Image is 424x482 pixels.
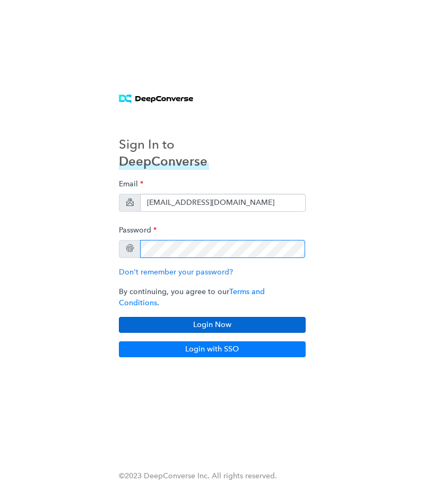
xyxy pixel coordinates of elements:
[119,153,209,170] h3: DeepConverse
[119,268,233,277] a: Don't remember your password?
[119,220,157,240] label: Password
[119,471,277,480] span: ©2023 DeepConverse Inc. All rights reserved.
[119,136,209,153] h3: Sign In to
[119,341,306,357] button: Login with SSO
[119,286,306,308] p: By continuing, you agree to our .
[119,174,143,194] label: Email
[119,94,194,104] img: horizontal logo
[119,287,265,307] a: Terms and Conditions
[119,317,306,333] button: Login Now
